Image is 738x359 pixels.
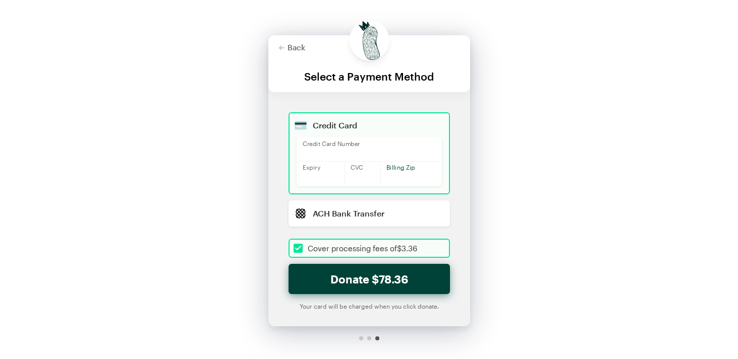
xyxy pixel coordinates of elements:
[351,170,375,182] iframe: Secure CVC input frame
[278,70,460,82] div: Select a Payment Method
[289,264,450,294] button: Donate $78.36
[303,170,339,182] iframe: Secure expiration date input frame
[289,302,450,310] div: Your card will be charged when you click donate.
[386,170,436,182] iframe: Secure postal code input frame
[313,121,442,129] div: Credit Card
[303,147,436,159] iframe: Secure card number input frame
[278,43,305,51] button: Back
